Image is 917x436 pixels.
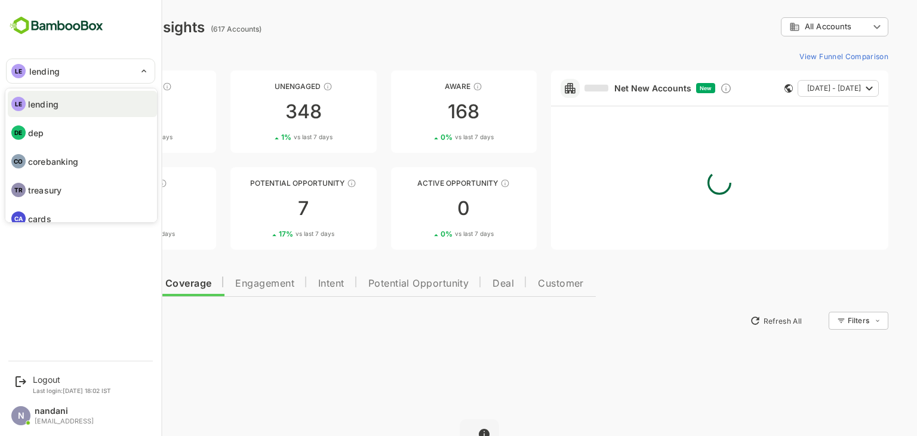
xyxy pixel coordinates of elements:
div: DE [11,125,26,140]
div: 17 % [237,229,293,238]
div: 0 % [399,133,452,142]
div: All Accounts [747,22,827,32]
p: lending [28,98,59,110]
div: Active Opportunity [349,179,495,188]
div: Engaged [29,179,174,188]
div: These accounts are MQAs and can be passed on to Inside Sales [305,179,315,188]
div: 25 % [76,229,133,238]
div: TR [11,183,26,197]
div: CO [11,154,26,168]
div: All Accounts [739,16,847,39]
span: vs last 7 days [254,229,293,238]
span: New [658,85,670,91]
span: Intent [276,279,303,288]
a: Active OpportunityThese accounts have open opportunities which might be at any of the Sales Stage... [349,167,495,250]
span: vs last 7 days [413,229,452,238]
p: treasury [28,184,61,196]
div: These accounts are warm, further nurturing would qualify them to MQAs [116,179,125,188]
button: New Insights [29,310,116,331]
ag: (617 Accounts) [169,24,223,33]
button: [DATE] - [DATE] [756,80,837,97]
button: View Funnel Comparison [753,47,847,66]
div: This card does not support filter and segments [743,84,751,93]
span: [DATE] - [DATE] [765,81,819,96]
div: 12 [29,199,174,218]
div: These accounts have open opportunities which might be at any of the Sales Stages [458,179,468,188]
span: Engagement [193,279,253,288]
div: 82 [29,102,174,121]
p: cards [28,213,51,225]
span: vs last 7 days [94,229,133,238]
a: UnreachedThese accounts have not been engaged with for a defined time period821%vs last 7 days [29,70,174,153]
div: Aware [349,82,495,91]
a: EngagedThese accounts are warm, further nurturing would qualify them to MQAs1225%vs last 7 days [29,167,174,250]
div: Potential Opportunity [189,179,334,188]
div: 1 % [239,133,291,142]
div: Unengaged [189,82,334,91]
div: Unreached [29,82,174,91]
div: Discover new ICP-fit accounts showing engagement — via intent surges, anonymous website visits, L... [678,82,690,94]
div: 1 % [79,133,131,142]
span: Deal [451,279,472,288]
div: 0 % [399,229,452,238]
span: All Accounts [763,22,810,31]
div: CA [11,211,26,226]
div: Dashboard Insights [29,19,163,36]
span: vs last 7 days [92,133,131,142]
div: 0 [349,199,495,218]
button: Refresh All [703,311,765,330]
a: Net New Accounts [543,83,650,94]
div: 168 [349,102,495,121]
span: vs last 7 days [413,133,452,142]
p: dep [28,127,44,139]
div: Filters [806,316,827,325]
div: These accounts have not been engaged with for a defined time period [121,82,130,91]
div: LE [11,97,26,111]
span: Data Quality and Coverage [41,279,170,288]
div: These accounts have just entered the buying cycle and need further nurturing [431,82,441,91]
a: Potential OpportunityThese accounts are MQAs and can be passed on to Inside Sales717%vs last 7 days [189,167,334,250]
div: 7 [189,199,334,218]
a: AwareThese accounts have just entered the buying cycle and need further nurturing1680%vs last 7 days [349,70,495,153]
span: Potential Opportunity [327,279,427,288]
a: UnengagedThese accounts have not shown enough engagement and need nurturing3481%vs last 7 days [189,70,334,153]
p: corebanking [28,155,78,168]
div: 348 [189,102,334,121]
div: Filters [805,310,847,331]
span: Customer [496,279,542,288]
span: vs last 7 days [252,133,291,142]
div: These accounts have not shown enough engagement and need nurturing [281,82,291,91]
